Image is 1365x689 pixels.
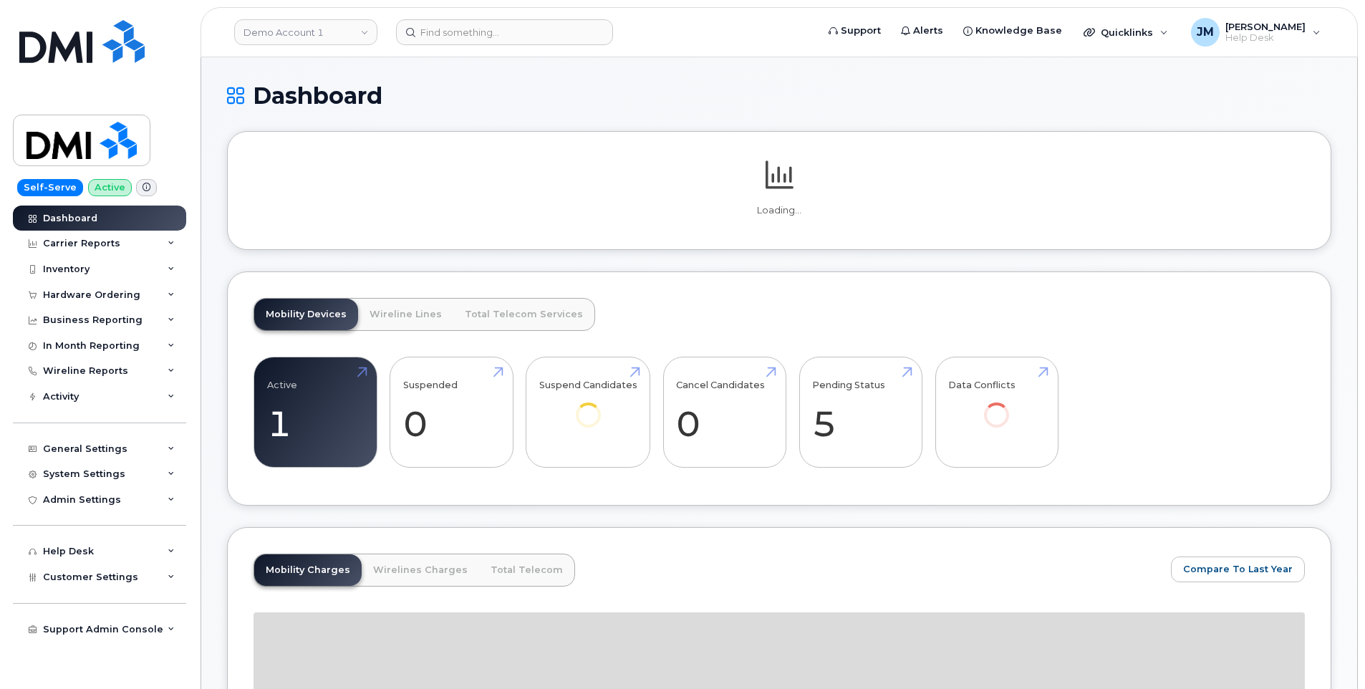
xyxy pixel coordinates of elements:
[254,299,358,330] a: Mobility Devices
[539,365,637,448] a: Suspend Candidates
[453,299,594,330] a: Total Telecom Services
[267,365,364,460] a: Active 1
[948,365,1045,448] a: Data Conflicts
[403,365,500,460] a: Suspended 0
[362,554,479,586] a: Wirelines Charges
[254,204,1305,217] p: Loading...
[1171,556,1305,582] button: Compare To Last Year
[676,365,773,460] a: Cancel Candidates 0
[1183,562,1293,576] span: Compare To Last Year
[479,554,574,586] a: Total Telecom
[358,299,453,330] a: Wireline Lines
[812,365,909,460] a: Pending Status 5
[227,83,1331,108] h1: Dashboard
[254,554,362,586] a: Mobility Charges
